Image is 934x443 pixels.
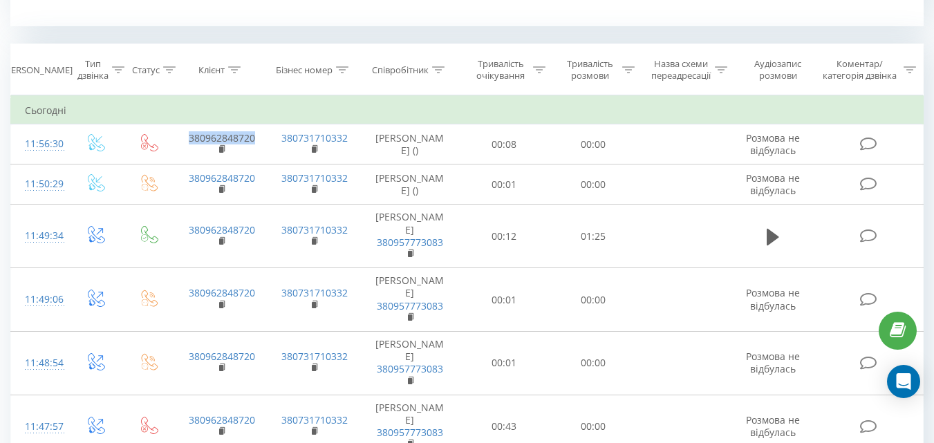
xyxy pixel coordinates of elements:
a: 380731710332 [281,131,348,144]
a: 380731710332 [281,171,348,185]
a: 380962848720 [189,131,255,144]
td: [PERSON_NAME] () [360,164,460,205]
td: 00:00 [549,331,638,395]
td: 01:25 [549,205,638,268]
td: Сьогодні [11,97,924,124]
td: [PERSON_NAME] [360,268,460,332]
a: 380957773083 [377,236,443,249]
span: Розмова не відбулась [746,286,800,312]
td: 00:00 [549,164,638,205]
td: [PERSON_NAME] () [360,124,460,164]
a: 380957773083 [377,299,443,312]
a: 380731710332 [281,350,348,363]
a: 380731710332 [281,223,348,236]
div: 11:49:34 [25,223,54,249]
td: 00:00 [549,268,638,332]
div: Назва схеми переадресації [651,58,711,82]
td: 00:00 [549,124,638,164]
td: [PERSON_NAME] [360,205,460,268]
span: Розмова не відбулась [746,171,800,197]
span: Розмова не відбулась [746,413,800,439]
td: [PERSON_NAME] [360,331,460,395]
a: 380957773083 [377,426,443,439]
div: [PERSON_NAME] [3,64,73,76]
div: Тип дзвінка [77,58,109,82]
a: 380962848720 [189,223,255,236]
div: Статус [132,64,160,76]
td: 00:12 [460,205,549,268]
div: 11:50:29 [25,171,54,198]
div: 11:56:30 [25,131,54,158]
div: Тривалість очікування [472,58,530,82]
td: 00:01 [460,268,549,332]
div: Співробітник [372,64,429,76]
td: 00:08 [460,124,549,164]
span: Розмова не відбулась [746,350,800,375]
a: 380962848720 [189,171,255,185]
div: Клієнт [198,64,225,76]
div: Тривалість розмови [561,58,619,82]
td: 00:01 [460,331,549,395]
a: 380731710332 [281,286,348,299]
a: 380962848720 [189,350,255,363]
div: 11:47:57 [25,413,54,440]
div: Коментар/категорія дзвінка [819,58,900,82]
div: Бізнес номер [276,64,333,76]
a: 380962848720 [189,413,255,426]
a: 380731710332 [281,413,348,426]
span: Розмова не відбулась [746,131,800,157]
div: Open Intercom Messenger [887,365,920,398]
div: 11:48:54 [25,350,54,377]
a: 380962848720 [189,286,255,299]
td: 00:01 [460,164,549,205]
div: Аудіозапис розмови [743,58,813,82]
div: 11:49:06 [25,286,54,313]
a: 380957773083 [377,362,443,375]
